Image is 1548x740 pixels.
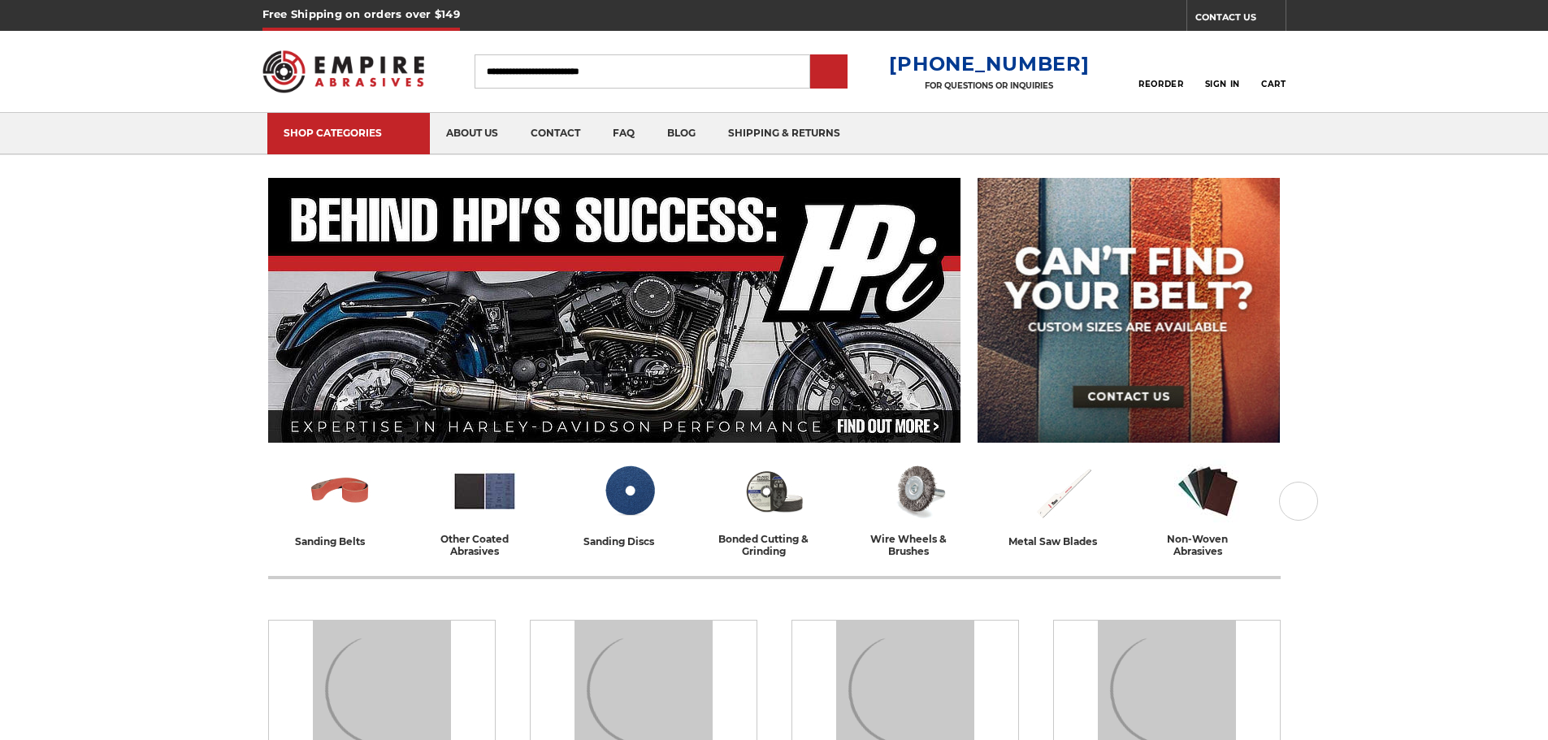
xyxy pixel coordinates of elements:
[451,457,518,525] img: Other Coated Abrasives
[885,457,952,525] img: Wire Wheels & Brushes
[1138,54,1183,89] a: Reorder
[419,533,551,557] div: other coated abrasives
[596,113,651,154] a: faq
[1261,54,1286,89] a: Cart
[709,533,840,557] div: bonded cutting & grinding
[430,113,514,154] a: about us
[295,533,386,550] div: sanding belts
[853,457,985,557] a: wire wheels & brushes
[651,113,712,154] a: blog
[813,56,845,89] input: Submit
[1008,533,1118,550] div: metal saw blades
[596,457,663,525] img: Sanding Discs
[978,178,1280,443] img: promo banner for custom belts.
[268,178,961,443] img: Banner for an interview featuring Horsepower Inc who makes Harley performance upgrades featured o...
[1138,79,1183,89] span: Reorder
[712,113,856,154] a: shipping & returns
[419,457,551,557] a: other coated abrasives
[998,457,1130,550] a: metal saw blades
[262,40,425,103] img: Empire Abrasives
[583,533,675,550] div: sanding discs
[1174,457,1242,525] img: Non-woven Abrasives
[1143,533,1274,557] div: non-woven abrasives
[564,457,696,550] a: sanding discs
[853,533,985,557] div: wire wheels & brushes
[1261,79,1286,89] span: Cart
[306,457,374,525] img: Sanding Belts
[1205,79,1240,89] span: Sign In
[514,113,596,154] a: contact
[284,127,414,139] div: SHOP CATEGORIES
[1030,457,1097,525] img: Metal Saw Blades
[1279,482,1318,521] button: Next
[740,457,808,525] img: Bonded Cutting & Grinding
[889,80,1089,91] p: FOR QUESTIONS OR INQUIRIES
[709,457,840,557] a: bonded cutting & grinding
[275,457,406,550] a: sanding belts
[889,52,1089,76] a: [PHONE_NUMBER]
[1195,8,1286,31] a: CONTACT US
[1143,457,1274,557] a: non-woven abrasives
